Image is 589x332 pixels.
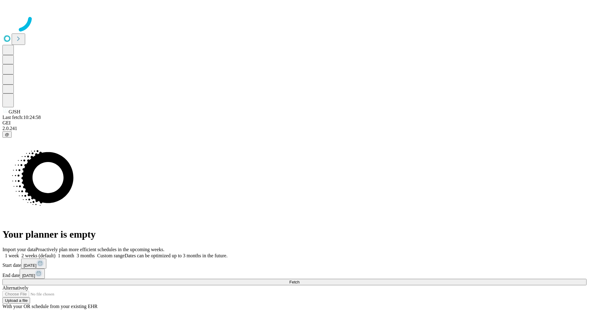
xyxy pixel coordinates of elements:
[2,285,28,290] span: Alternatively
[77,253,95,258] span: 3 months
[2,115,41,120] span: Last fetch: 10:24:58
[2,131,12,138] button: @
[125,253,227,258] span: Dates can be optimized up to 3 months in the future.
[2,259,587,269] div: Start date
[2,247,36,252] span: Import your data
[21,253,56,258] span: 2 weeks (default)
[5,132,9,137] span: @
[5,253,19,258] span: 1 week
[20,269,45,279] button: [DATE]
[36,247,164,252] span: Proactively plan more efficient schedules in the upcoming weeks.
[58,253,74,258] span: 1 month
[2,297,30,304] button: Upload a file
[2,269,587,279] div: End date
[2,304,98,309] span: With your OR schedule from your existing EHR
[2,229,587,240] h1: Your planner is empty
[289,280,299,284] span: Fetch
[2,120,587,126] div: GEI
[2,279,587,285] button: Fetch
[9,109,20,114] span: GJSH
[24,263,37,268] span: [DATE]
[21,259,46,269] button: [DATE]
[97,253,125,258] span: Custom range
[22,273,35,278] span: [DATE]
[2,126,587,131] div: 2.0.241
